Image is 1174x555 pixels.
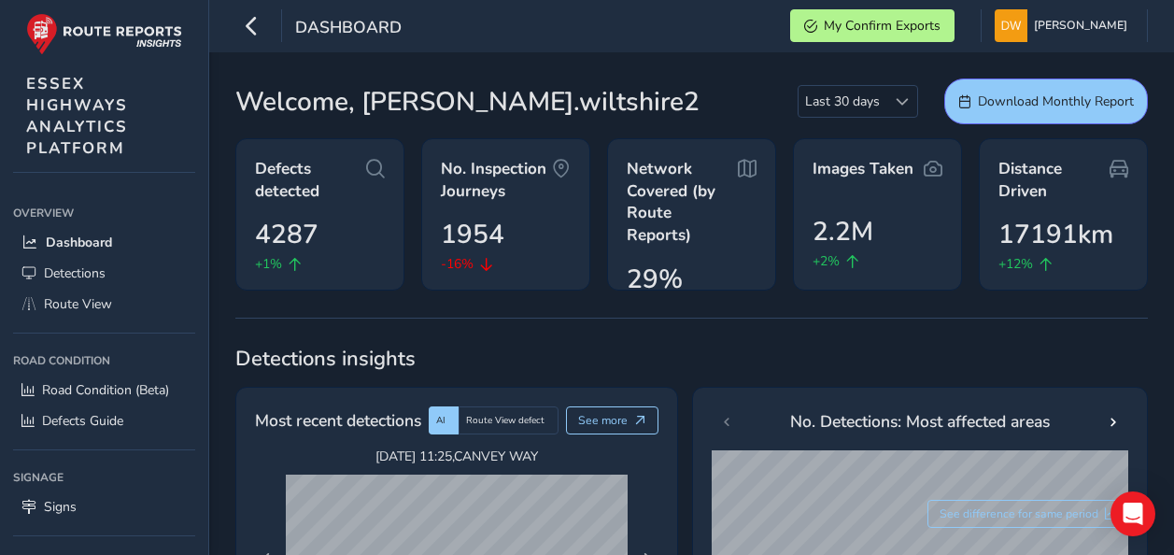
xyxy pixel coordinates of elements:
span: 4287 [255,215,318,254]
a: Detections [13,258,195,289]
span: Dashboard [295,16,402,42]
a: Signs [13,491,195,522]
span: Road Condition (Beta) [42,381,169,399]
span: Detections insights [235,345,1148,373]
span: -16% [441,254,474,274]
span: Network Covered (by Route Reports) [627,158,738,247]
a: Road Condition (Beta) [13,375,195,406]
button: My Confirm Exports [790,9,955,42]
span: 17191km [998,215,1113,254]
span: ESSEX HIGHWAYS ANALYTICS PLATFORM [26,73,128,159]
span: Defects Guide [42,412,123,430]
button: [PERSON_NAME] [995,9,1134,42]
div: Route View defect [459,406,559,434]
button: See more [566,406,658,434]
span: No. Inspection Journeys [441,158,552,202]
div: Road Condition [13,347,195,375]
span: See difference for same period [940,506,1098,521]
span: +12% [998,254,1033,274]
span: Signs [44,498,77,516]
span: Route View defect [466,414,545,427]
span: [DATE] 11:25 , CANVEY WAY [286,448,628,465]
span: +1% [255,254,282,274]
span: Download Monthly Report [978,92,1134,110]
div: AI [429,406,459,434]
span: 29% [627,260,683,299]
div: Overview [13,199,195,227]
span: No. Detections: Most affected areas [790,409,1050,434]
span: My Confirm Exports [824,17,941,35]
span: Route View [44,295,112,313]
button: See difference for same period [927,500,1129,528]
span: 2.2M [813,212,873,251]
span: Dashboard [46,234,112,251]
span: +2% [813,251,840,271]
span: [PERSON_NAME] [1034,9,1127,42]
span: Defects detected [255,158,366,202]
div: Signage [13,463,195,491]
img: diamond-layout [995,9,1027,42]
button: Download Monthly Report [944,78,1148,124]
span: Images Taken [813,158,913,180]
span: Welcome, [PERSON_NAME].wiltshire2 [235,82,700,121]
a: Route View [13,289,195,320]
span: Distance Driven [998,158,1110,202]
div: Open Intercom Messenger [1110,491,1155,536]
span: 1954 [441,215,504,254]
span: Most recent detections [255,408,421,433]
span: AI [436,414,446,427]
a: Dashboard [13,227,195,258]
span: Last 30 days [799,86,886,117]
span: Detections [44,264,106,282]
img: rr logo [26,13,182,55]
span: See more [578,413,628,428]
a: Defects Guide [13,406,195,436]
